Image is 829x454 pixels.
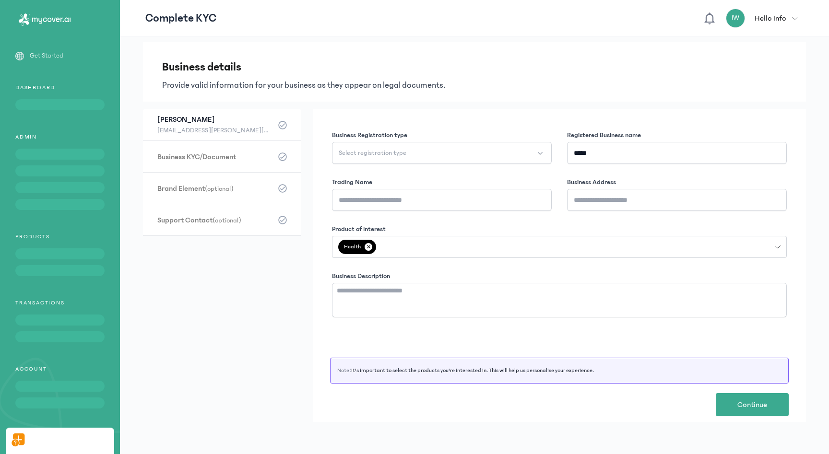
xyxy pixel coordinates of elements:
p: Complete KYC [145,11,216,26]
span: Continue [737,399,767,410]
span: Health [338,240,376,254]
button: IWHello Info [726,9,804,28]
label: Business Description [332,271,390,281]
span: It's important to select the products you're interested in. This will help us personalise your ex... [351,367,594,373]
p: Hello Info [755,12,786,24]
div: IW [726,9,745,28]
label: Business Address [567,177,616,187]
h3: Business KYC/Document [157,151,272,162]
span: (optional) [205,185,234,193]
span: [EMAIL_ADDRESS][PERSON_NAME][DOMAIN_NAME] || 08123989566 [157,125,272,136]
label: Trading Name [332,177,372,187]
span: (optional) [213,217,241,224]
h3: Business details [162,59,787,75]
h3: Brand Element [157,183,272,194]
h3: Support Contact [157,215,272,225]
button: Health✕ [332,236,787,258]
span: Select registration type [339,148,406,158]
h3: [PERSON_NAME] [157,114,272,125]
p: ✕ [365,243,372,251]
label: Registered Business name [567,130,641,140]
p: Get Started [30,51,63,61]
p: Note: [337,367,782,374]
button: Continue [716,393,789,416]
button: Select registration type [332,142,552,164]
label: Product of Interest [332,224,386,234]
label: Business Registration type [332,130,407,140]
p: Provide valid information for your business as they appear on legal documents. [162,79,787,92]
